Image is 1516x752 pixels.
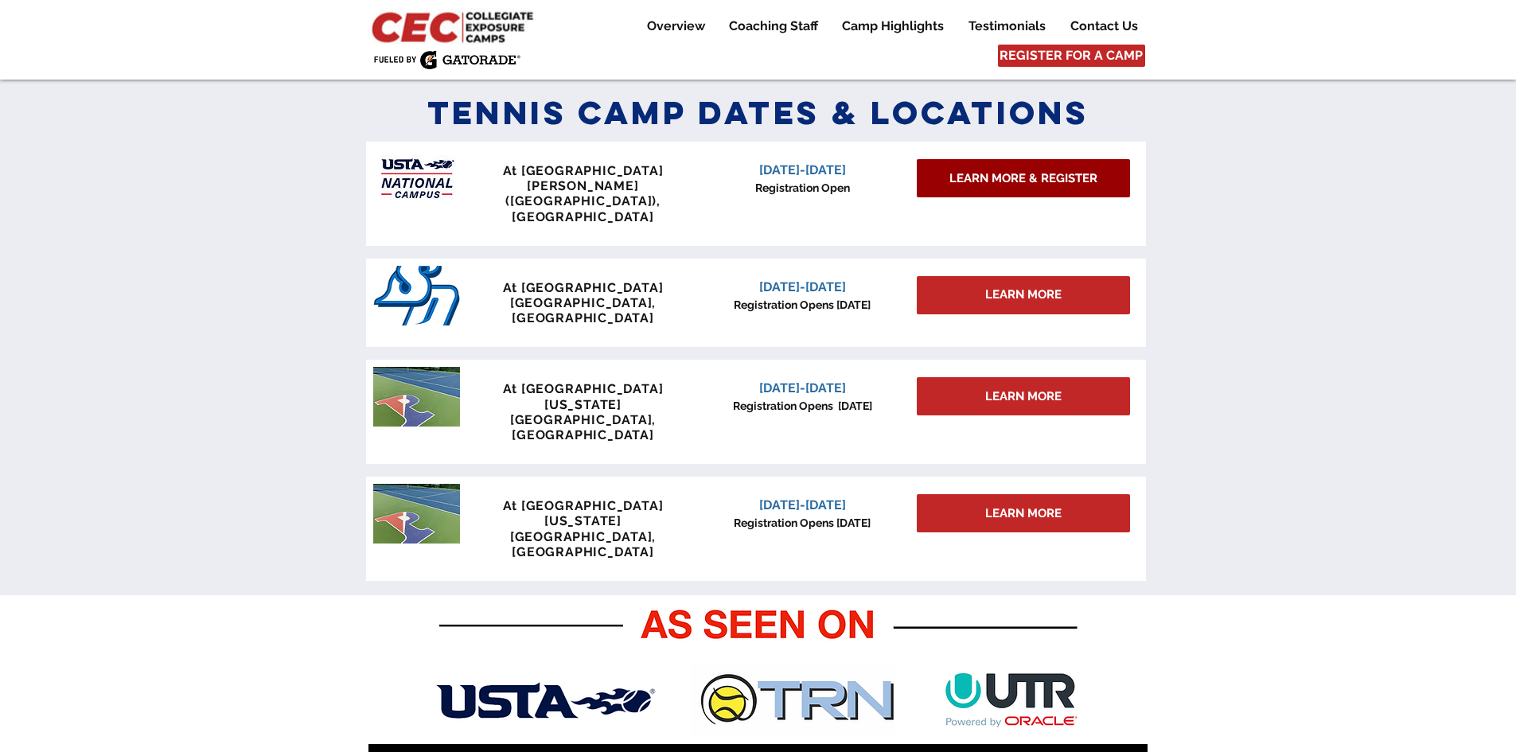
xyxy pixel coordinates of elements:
img: penn tennis courts with logo.jpeg [373,484,460,544]
span: [GEOGRAPHIC_DATA], [GEOGRAPHIC_DATA] [510,529,656,559]
span: LEARN MORE [985,388,1062,405]
span: LEARN MORE [985,505,1062,522]
img: USTA Campus image_edited.jpg [373,149,460,208]
span: Registration Opens [DATE] [733,399,872,412]
p: Coaching Staff [721,17,826,36]
p: Overview [639,17,713,36]
a: LEARN MORE & REGISTER [917,159,1130,197]
span: [GEOGRAPHIC_DATA], [GEOGRAPHIC_DATA] [510,412,656,442]
span: LEARN MORE & REGISTER [949,170,1097,187]
span: [DATE]-[DATE] [759,162,846,177]
a: LEARN MORE [917,494,1130,532]
span: At [GEOGRAPHIC_DATA][US_STATE] [503,381,664,411]
span: REGISTER FOR A CAMP [1000,47,1143,64]
p: Contact Us [1062,17,1146,36]
p: Testimonials [961,17,1054,36]
a: Camp Highlights [830,17,956,36]
a: Testimonials [957,17,1058,36]
a: Contact Us [1058,17,1149,36]
span: LEARN MORE [985,286,1062,303]
p: Camp Highlights [834,17,952,36]
div: LEARN MORE [917,276,1130,314]
img: San_Diego_Toreros_logo.png [373,266,460,325]
span: [DATE]-[DATE] [759,279,846,294]
span: [DATE]-[DATE] [759,497,846,512]
span: At [GEOGRAPHIC_DATA] [503,280,664,295]
img: penn tennis courts with logo.jpeg [373,367,460,427]
a: Overview [635,17,716,36]
img: Fueled by Gatorade.png [373,50,520,69]
span: At [GEOGRAPHIC_DATA][US_STATE] [503,498,664,528]
img: As Seen On CEC .png [434,602,1082,734]
span: Registration Opens [DATE] [734,298,871,311]
a: REGISTER FOR A CAMP [998,45,1145,67]
span: [GEOGRAPHIC_DATA], [GEOGRAPHIC_DATA] [510,295,656,325]
span: [PERSON_NAME] ([GEOGRAPHIC_DATA]), [GEOGRAPHIC_DATA] [505,178,661,224]
span: At [GEOGRAPHIC_DATA] [503,163,664,178]
span: [DATE]-[DATE] [759,380,846,395]
nav: Site [623,17,1149,36]
span: Registration Open [755,181,850,194]
span: Tennis Camp Dates & Locations [427,92,1089,133]
a: Coaching Staff [717,17,829,36]
span: Registration Opens [DATE] [734,516,871,529]
a: LEARN MORE [917,377,1130,415]
img: CEC Logo Primary_edited.jpg [368,8,540,45]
